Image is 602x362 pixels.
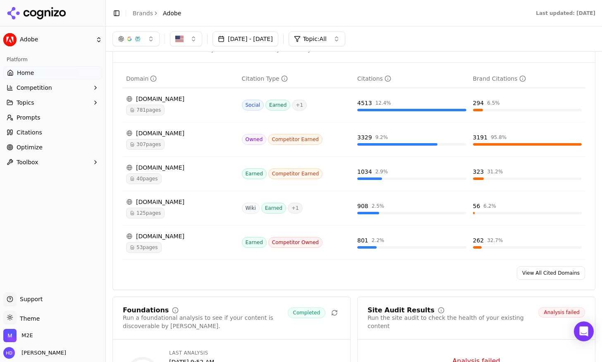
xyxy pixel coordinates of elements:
[242,203,260,213] span: Wiki
[473,202,480,210] div: 56
[268,237,322,248] span: Competitor Owned
[169,350,337,356] div: Last Analysis
[21,332,33,339] span: M2E
[368,307,435,314] div: Site Audit Results
[3,81,102,94] button: Competition
[3,126,102,139] a: Citations
[126,129,235,137] div: [DOMAIN_NAME]
[538,307,585,318] span: Analysis failed
[357,202,368,210] div: 908
[491,134,506,141] div: 95.8 %
[372,203,385,209] div: 2.5 %
[126,95,235,103] div: [DOMAIN_NAME]
[17,143,43,151] span: Optimize
[357,168,372,176] div: 1034
[123,314,288,330] div: Run a foundational analysis to see if your content is discoverable by [PERSON_NAME].
[483,203,496,209] div: 6.2 %
[175,35,184,43] img: US
[18,349,66,357] span: [PERSON_NAME]
[268,168,323,179] span: Competitor Earned
[17,128,42,137] span: Citations
[375,134,388,141] div: 9.2 %
[3,329,33,342] button: Open organization switcher
[126,105,165,115] span: 781 pages
[126,74,157,83] div: Domain
[17,158,38,166] span: Toolbox
[126,139,165,150] span: 307 pages
[473,74,526,83] div: Brand Citations
[288,203,303,213] span: + 1
[357,133,372,141] div: 3329
[470,70,585,88] th: brandCitationCount
[372,237,385,244] div: 2.2 %
[487,237,503,244] div: 32.7 %
[133,9,181,17] nav: breadcrumb
[17,315,40,322] span: Theme
[3,141,102,154] a: Optimize
[3,66,102,79] a: Home
[487,168,503,175] div: 31.2 %
[17,84,52,92] span: Competition
[265,100,290,110] span: Earned
[242,100,264,110] span: Social
[517,266,585,280] a: View All Cited Domains
[473,168,484,176] div: 323
[574,321,594,341] div: Open Intercom Messenger
[354,70,470,88] th: totalCitationCount
[126,208,165,218] span: 125 pages
[268,134,322,145] span: Competitor Earned
[126,242,162,253] span: 53 pages
[20,36,92,43] span: Adobe
[126,163,235,172] div: [DOMAIN_NAME]
[242,134,267,145] span: Owned
[3,347,66,359] button: Open user button
[123,70,585,260] div: Data table
[375,168,388,175] div: 2.9 %
[487,100,500,106] div: 6.5 %
[261,203,286,213] span: Earned
[375,100,391,106] div: 12.4 %
[3,111,102,124] a: Prompts
[17,295,43,303] span: Support
[357,236,368,245] div: 801
[357,99,372,107] div: 4513
[3,347,15,359] img: Hakan Degirmenci
[123,307,169,314] div: Foundations
[3,33,17,46] img: Adobe
[3,96,102,109] button: Topics
[17,69,34,77] span: Home
[357,74,391,83] div: Citations
[3,329,17,342] img: M2E
[213,31,278,46] button: [DATE] - [DATE]
[473,99,484,107] div: 294
[126,198,235,206] div: [DOMAIN_NAME]
[242,237,267,248] span: Earned
[473,133,488,141] div: 3191
[17,98,34,107] span: Topics
[17,113,41,122] span: Prompts
[133,10,153,17] a: Brands
[242,168,267,179] span: Earned
[3,53,102,66] div: Platform
[163,9,181,17] span: Adobe
[303,35,327,43] span: Topic: All
[242,74,288,83] div: Citation Type
[292,100,307,110] span: + 1
[473,236,484,245] div: 262
[126,173,162,184] span: 40 pages
[368,314,538,330] div: Run the site audit to check the health of your existing content
[123,70,239,88] th: domain
[126,232,235,240] div: [DOMAIN_NAME]
[3,156,102,169] button: Toolbox
[536,10,595,17] div: Last updated: [DATE]
[288,307,325,318] span: Completed
[239,70,354,88] th: citationTypes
